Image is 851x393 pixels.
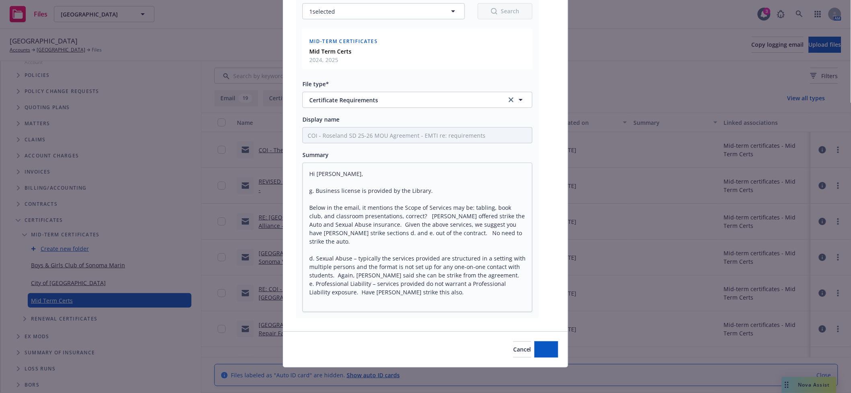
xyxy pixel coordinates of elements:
span: Summary [302,151,329,159]
span: File type* [302,80,329,88]
button: Cancel [513,341,531,358]
span: Add files [534,345,558,353]
a: clear selection [506,95,516,105]
span: Cancel [513,345,531,353]
input: Add display name here... [303,128,532,143]
span: Display name [302,116,339,123]
span: 1 selected [309,7,335,16]
button: Add files [534,341,558,358]
span: Mid-term certificates [309,38,378,45]
strong: Mid Term Certs [309,48,351,55]
button: Certificate Requirementsclear selection [302,92,532,108]
textarea: Hi [PERSON_NAME], g. Business license is provided by the Library. Below in the email, it mentions... [302,163,532,312]
span: 2024, 2025 [309,56,351,64]
span: Certificate Requirements [309,96,495,104]
button: 1selected [302,3,465,19]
